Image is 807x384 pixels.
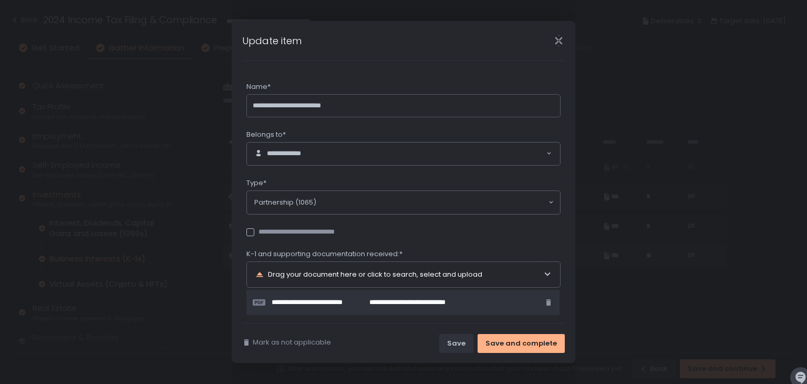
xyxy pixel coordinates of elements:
[439,334,473,353] button: Save
[478,334,565,353] button: Save and complete
[246,130,286,139] span: Belongs to*
[242,34,302,48] h1: Update item
[246,249,402,259] span: K-1 and supporting documentation received:*
[247,191,560,214] div: Search for option
[246,178,266,188] span: Type*
[485,339,557,348] div: Save and complete
[311,149,545,159] input: Search for option
[254,197,316,208] span: Partnership (1065)
[247,143,560,166] div: Search for option
[447,339,465,348] div: Save
[246,82,271,92] span: Name*
[253,338,331,347] span: Mark as not applicable
[242,338,331,347] button: Mark as not applicable
[316,197,547,208] input: Search for option
[542,35,575,47] div: Close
